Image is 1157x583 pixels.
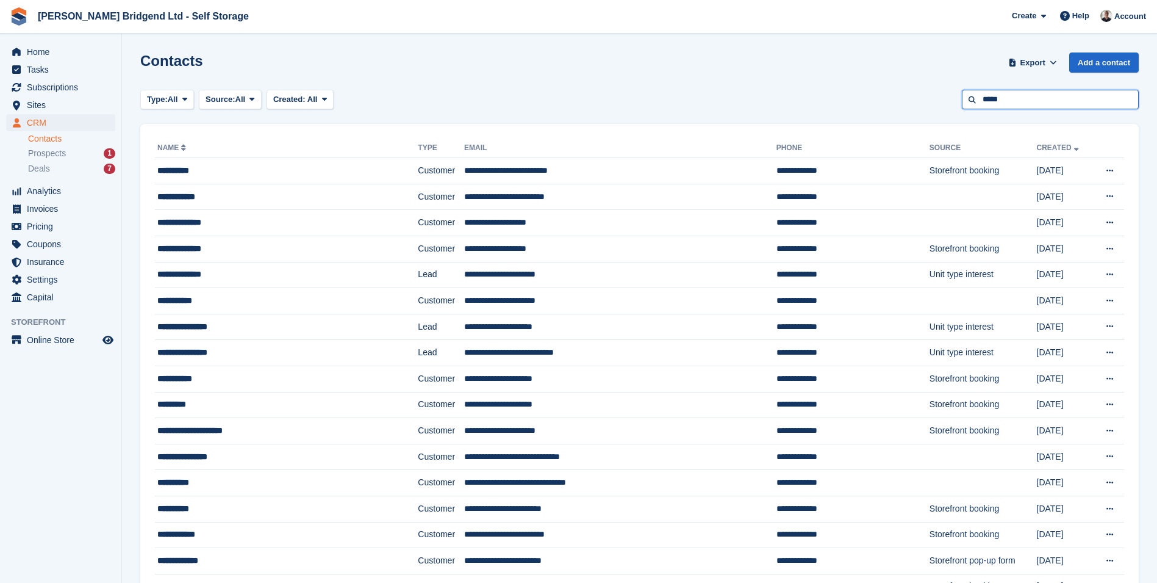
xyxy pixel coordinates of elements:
img: stora-icon-8386f47178a22dfd0bd8f6a31ec36ba5ce8667c1dd55bd0f319d3a0aa187defe.svg [10,7,28,26]
span: Coupons [27,236,100,253]
span: Source: [206,93,235,106]
td: Storefront booking [930,236,1037,262]
td: Unit type interest [930,314,1037,340]
a: Add a contact [1069,53,1139,73]
a: menu [6,218,115,235]
a: [PERSON_NAME] Bridgend Ltd - Self Storage [33,6,254,26]
td: [DATE] [1037,158,1092,184]
td: [DATE] [1037,496,1092,522]
a: menu [6,61,115,78]
td: [DATE] [1037,470,1092,496]
h1: Contacts [140,53,203,69]
span: Home [27,43,100,60]
td: [DATE] [1037,184,1092,210]
td: Storefront booking [930,392,1037,418]
button: Created: All [267,90,334,110]
span: Created: [273,95,306,104]
span: Invoices [27,200,100,217]
span: Settings [27,271,100,288]
td: Unit type interest [930,262,1037,288]
td: [DATE] [1037,210,1092,236]
a: Contacts [28,133,115,145]
span: Sites [27,96,100,114]
button: Type: All [140,90,194,110]
td: Customer [418,470,464,496]
td: [DATE] [1037,366,1092,392]
td: Lead [418,340,464,366]
td: [DATE] [1037,444,1092,470]
span: Help [1072,10,1089,22]
td: Customer [418,210,464,236]
th: Type [418,139,464,158]
td: Customer [418,288,464,314]
a: menu [6,43,115,60]
td: Customer [418,418,464,444]
td: [DATE] [1037,418,1092,444]
td: Customer [418,444,464,470]
span: Online Store [27,331,100,349]
td: Customer [418,548,464,574]
td: Lead [418,262,464,288]
span: Pricing [27,218,100,235]
span: Deals [28,163,50,175]
a: Created [1037,143,1081,152]
td: Storefront booking [930,418,1037,444]
span: CRM [27,114,100,131]
span: Capital [27,289,100,306]
td: Lead [418,314,464,340]
td: Storefront booking [930,158,1037,184]
a: menu [6,96,115,114]
span: Account [1114,10,1146,23]
a: menu [6,79,115,96]
a: Preview store [101,333,115,347]
span: All [168,93,178,106]
span: All [235,93,246,106]
td: [DATE] [1037,262,1092,288]
span: Analytics [27,183,100,200]
td: Storefront booking [930,496,1037,522]
a: menu [6,331,115,349]
span: Insurance [27,253,100,270]
td: [DATE] [1037,340,1092,366]
td: [DATE] [1037,392,1092,418]
a: menu [6,253,115,270]
th: Source [930,139,1037,158]
th: Phone [776,139,930,158]
td: [DATE] [1037,522,1092,548]
td: Storefront booking [930,366,1037,392]
td: [DATE] [1037,548,1092,574]
button: Export [1006,53,1059,73]
a: menu [6,289,115,306]
a: Name [157,143,188,152]
a: menu [6,114,115,131]
a: Deals 7 [28,162,115,175]
a: menu [6,200,115,217]
td: Customer [418,496,464,522]
img: Rhys Jones [1100,10,1112,22]
a: menu [6,271,115,288]
span: Storefront [11,316,121,328]
td: [DATE] [1037,288,1092,314]
td: Unit type interest [930,340,1037,366]
td: Customer [418,184,464,210]
td: Storefront booking [930,522,1037,548]
span: Type: [147,93,168,106]
a: menu [6,183,115,200]
td: [DATE] [1037,314,1092,340]
span: Prospects [28,148,66,159]
td: Customer [418,522,464,548]
a: Prospects 1 [28,147,115,160]
td: Storefront pop-up form [930,548,1037,574]
div: 7 [104,164,115,174]
button: Source: All [199,90,262,110]
td: Customer [418,236,464,262]
td: Customer [418,366,464,392]
a: menu [6,236,115,253]
span: Create [1012,10,1036,22]
span: All [307,95,318,104]
span: Subscriptions [27,79,100,96]
td: Customer [418,392,464,418]
span: Export [1020,57,1045,69]
div: 1 [104,148,115,159]
td: Customer [418,158,464,184]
